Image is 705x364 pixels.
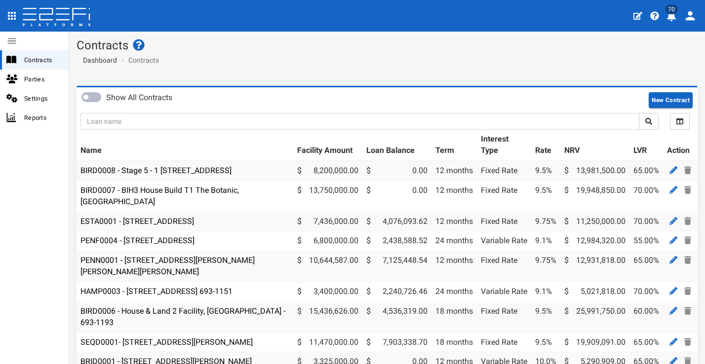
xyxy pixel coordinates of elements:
[79,56,117,64] span: Dashboard
[477,332,531,352] td: Fixed Rate
[431,130,477,161] th: Term
[431,332,477,352] td: 18 months
[682,234,694,247] a: Delete Contract
[362,161,431,181] td: 0.00
[682,336,694,348] a: Delete Contract
[118,55,159,65] li: Contracts
[560,282,629,301] td: 5,021,818.00
[293,161,362,181] td: 8,200,000.00
[80,185,239,206] a: BIRD0007 - BIH3 House Build T1 The Botanic, [GEOGRAPHIC_DATA]
[293,130,362,161] th: Facility Amount
[362,301,431,332] td: 4,536,319.00
[560,181,629,212] td: 19,948,850.00
[24,112,61,123] span: Reports
[24,93,61,104] span: Settings
[629,251,663,282] td: 65.00%
[80,236,195,245] a: PENF0004 - [STREET_ADDRESS]
[531,301,560,332] td: 9.5%
[80,255,255,276] a: PENN0001 - [STREET_ADDRESS][PERSON_NAME][PERSON_NAME][PERSON_NAME]
[293,212,362,231] td: 7,436,000.00
[362,332,431,352] td: 7,903,338.70
[477,231,531,251] td: Variable Rate
[682,215,694,227] a: Delete Contract
[477,130,531,161] th: Interest Type
[560,212,629,231] td: 11,250,000.00
[431,301,477,332] td: 18 months
[477,301,531,332] td: Fixed Rate
[362,212,431,231] td: 4,076,093.62
[24,73,61,85] span: Parties
[629,130,663,161] th: LVR
[24,54,61,66] span: Contracts
[629,301,663,332] td: 60.00%
[362,282,431,301] td: 2,240,726.46
[682,254,694,266] a: Delete Contract
[560,301,629,332] td: 25,991,750.00
[682,285,694,297] a: Delete Contract
[431,181,477,212] td: 12 months
[293,251,362,282] td: 10,644,587.00
[629,212,663,231] td: 70.00%
[293,332,362,352] td: 11,470,000.00
[477,251,531,282] td: Fixed Rate
[682,164,694,177] a: Delete Contract
[431,212,477,231] td: 12 months
[293,282,362,301] td: 3,400,000.00
[80,306,285,327] a: BIRD0006 - House & Land 2 Facility, [GEOGRAPHIC_DATA] - 693-1193
[477,282,531,301] td: Variable Rate
[362,181,431,212] td: 0.00
[629,181,663,212] td: 70.00%
[560,161,629,181] td: 13,981,500.00
[362,251,431,282] td: 7,125,448.54
[106,92,172,104] label: Show All Contracts
[293,231,362,251] td: 6,800,000.00
[682,305,694,317] a: Delete Contract
[531,231,560,251] td: 9.1%
[682,184,694,196] a: Delete Contract
[531,282,560,301] td: 9.1%
[629,231,663,251] td: 55.00%
[477,161,531,181] td: Fixed Rate
[663,130,698,161] th: Action
[431,282,477,301] td: 24 months
[560,251,629,282] td: 12,931,818.00
[362,130,431,161] th: Loan Balance
[531,212,560,231] td: 9.75%
[293,301,362,332] td: 15,436,626.00
[79,55,117,65] a: Dashboard
[362,231,431,251] td: 2,438,588.52
[560,332,629,352] td: 19,909,091.00
[531,130,560,161] th: Rate
[77,39,698,52] h1: Contracts
[431,231,477,251] td: 24 months
[477,212,531,231] td: Fixed Rate
[531,181,560,212] td: 9.5%
[560,130,629,161] th: NRV
[431,161,477,181] td: 12 months
[477,181,531,212] td: Fixed Rate
[629,332,663,352] td: 65.00%
[531,161,560,181] td: 9.5%
[531,332,560,352] td: 9.5%
[431,251,477,282] td: 12 months
[629,161,663,181] td: 65.00%
[77,130,293,161] th: Name
[80,113,639,130] input: Loan name
[649,92,693,108] button: New Contract
[629,282,663,301] td: 70.00%
[531,251,560,282] td: 9.75%
[293,181,362,212] td: 13,750,000.00
[80,287,233,296] a: HAMP0003 - [STREET_ADDRESS] 693-1151
[80,217,194,226] a: ESTA0001 - [STREET_ADDRESS]
[560,231,629,251] td: 12,984,320.00
[80,337,253,347] a: SEQD0001- [STREET_ADDRESS][PERSON_NAME]
[80,166,232,175] a: BIRD0008 - Stage 5 - 1 [STREET_ADDRESS]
